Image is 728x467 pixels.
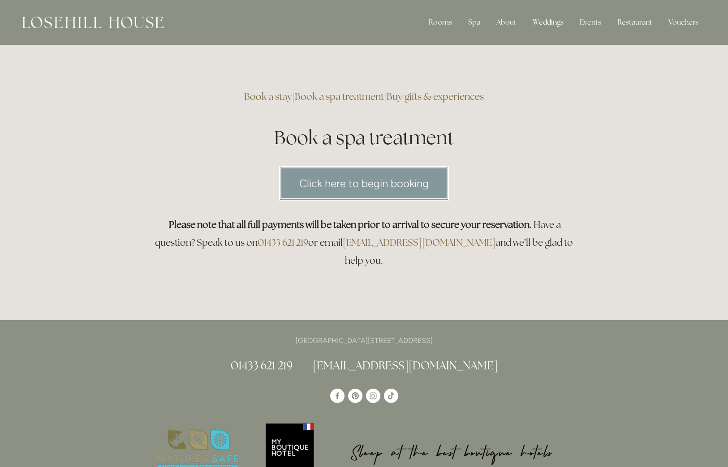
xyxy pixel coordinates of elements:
a: 01433 621 219 [231,358,293,373]
a: Instagram [366,389,380,403]
p: [GEOGRAPHIC_DATA][STREET_ADDRESS] [150,334,578,347]
strong: Please note that all full payments will be taken prior to arrival to secure your reservation [169,219,530,231]
a: Book a spa treatment [295,90,384,103]
a: Losehill House Hotel & Spa [330,389,345,403]
a: Buy gifts & experiences [387,90,484,103]
a: [EMAIL_ADDRESS][DOMAIN_NAME] [343,236,495,248]
h3: . Have a question? Speak to us on or email and we’ll be glad to help you. [150,216,578,270]
div: Spa [461,13,487,31]
div: Events [573,13,608,31]
a: Pinterest [348,389,362,403]
a: Book a stay [244,90,292,103]
a: 01433 621 219 [258,236,308,248]
h3: | | [150,88,578,106]
div: About [489,13,524,31]
div: Weddings [526,13,571,31]
div: Rooms [422,13,459,31]
a: [EMAIL_ADDRESS][DOMAIN_NAME] [313,358,498,373]
a: TikTok [384,389,398,403]
img: Losehill House [22,17,164,28]
a: Click here to begin booking [279,166,449,201]
h1: Book a spa treatment [150,124,578,151]
div: Restaurant [610,13,659,31]
a: Vouchers [661,13,706,31]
